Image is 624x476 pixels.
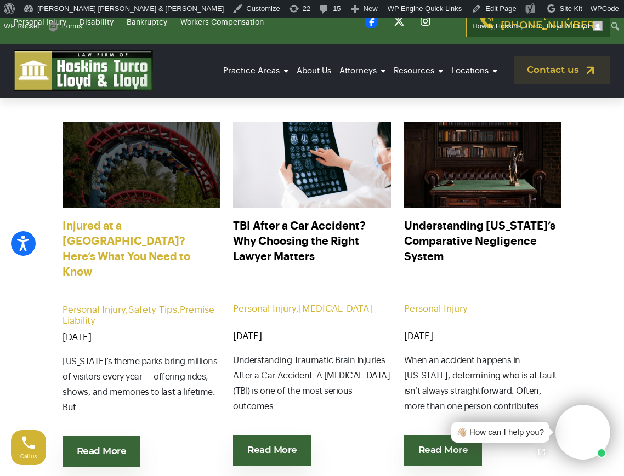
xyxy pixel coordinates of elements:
a: Understanding [US_STATE]’s Comparative Negligence System [404,219,561,265]
p: When an accident happens in [US_STATE], determining who is at fault isn’t always straightforward.... [404,353,561,424]
div: [DATE] [404,331,561,342]
div: , [233,303,390,325]
div: , , [63,305,220,326]
a: Safety Tips [128,305,177,314]
span: Forms [62,18,82,35]
a: Personal Injury [233,304,296,313]
a: Disability [80,19,114,26]
a: Open chat [530,440,553,463]
span: Site Kit [560,4,582,13]
a: Read More [404,435,482,466]
a: Read More [63,436,140,467]
div: 👋🏼 How can I help you? [457,426,544,439]
a: Workers Compensation [180,19,264,26]
a: Howdy, [468,18,607,35]
p: [US_STATE]’s theme parks bring millions of visitors every year — offering rides, shows, and memor... [63,354,220,425]
a: Locations [449,56,500,86]
a: Practice Areas [220,56,291,86]
span: Call us [20,454,37,460]
a: Personal Injury [404,304,468,313]
p: Understanding Traumatic Brain Injuries After a Car Accident A [MEDICAL_DATA] (TBI) is one of the ... [233,353,390,424]
a: TBI After a Car Accident? Why Choosing the Right Lawyer Matters [233,219,390,265]
img: logo [14,50,153,91]
a: About Us [294,56,334,86]
div: [DATE] [63,332,220,343]
a: Resources [391,56,446,86]
a: Attorneys [337,56,388,86]
a: Bankruptcy [127,19,167,26]
a: Injured at a [GEOGRAPHIC_DATA]? Here’s What You Need to Know [63,219,220,280]
a: Contact us [514,56,610,84]
span: Hoskins, Turco, Lloyd & Lloyd [496,22,589,30]
a: Read More [233,435,311,466]
a: [MEDICAL_DATA] [299,304,372,313]
a: Contact us [DATE][PHONE_NUMBER] [466,7,610,37]
div: [DATE] [233,331,390,342]
a: Personal Injury [63,305,126,314]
